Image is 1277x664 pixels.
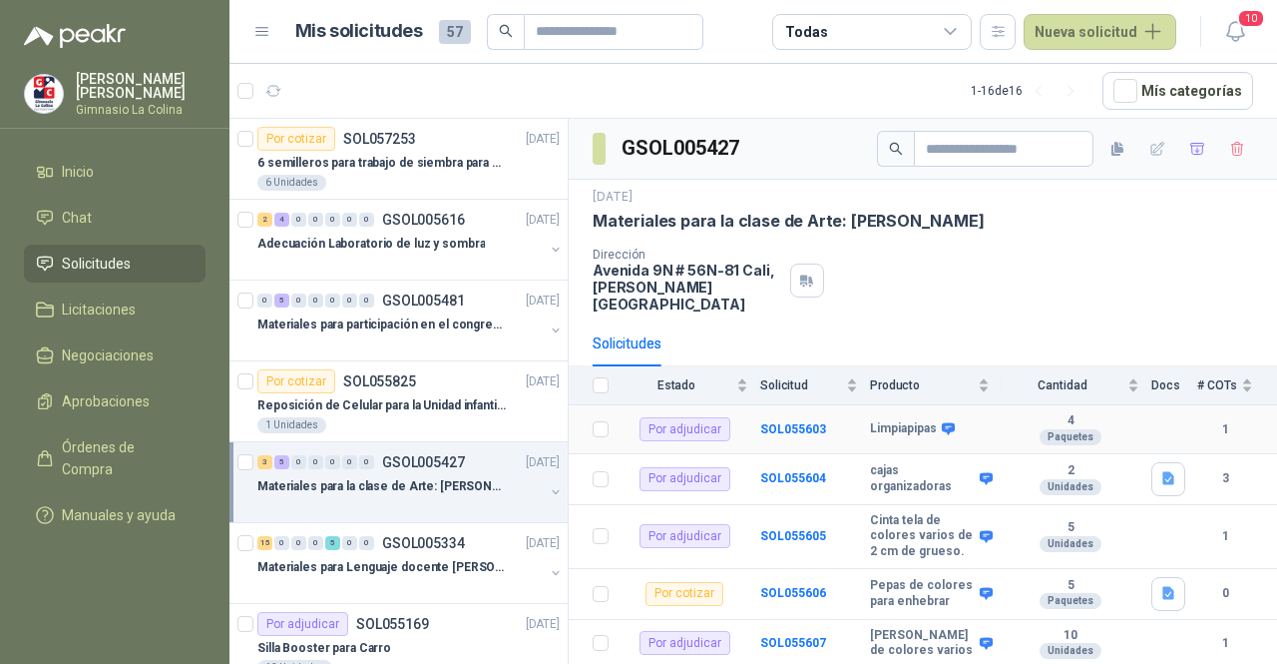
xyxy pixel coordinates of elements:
[760,586,826,600] a: SOL055606
[62,344,154,366] span: Negociaciones
[359,455,374,469] div: 0
[645,582,723,606] div: Por cotizar
[257,175,326,191] div: 6 Unidades
[1197,469,1253,488] b: 3
[257,531,564,595] a: 15 0 0 0 5 0 0 GSOL005334[DATE] Materiales para Lenguaje docente [PERSON_NAME]
[1040,429,1101,445] div: Paquetes
[257,316,506,334] p: Materiales para participación en el congreso, UI
[593,262,782,313] p: Avenida 9N # 56N-81 Cali , [PERSON_NAME][GEOGRAPHIC_DATA]
[257,450,564,514] a: 3 5 0 0 0 0 0 GSOL005427[DATE] Materiales para la clase de Arte: [PERSON_NAME]
[359,536,374,550] div: 0
[639,631,730,655] div: Por adjudicar
[785,21,827,43] div: Todas
[760,471,826,485] b: SOL055604
[621,378,732,392] span: Estado
[24,428,206,488] a: Órdenes de Compra
[325,294,340,308] div: 0
[639,524,730,548] div: Por adjudicar
[870,628,975,659] b: [PERSON_NAME] de colores varios
[593,332,661,354] div: Solicitudes
[62,504,176,526] span: Manuales y ayuda
[257,536,272,550] div: 15
[24,382,206,420] a: Aprobaciones
[62,161,94,183] span: Inicio
[308,294,323,308] div: 0
[526,292,560,311] p: [DATE]
[1197,378,1237,392] span: # COTs
[1040,479,1101,495] div: Unidades
[325,536,340,550] div: 5
[760,366,870,405] th: Solicitud
[870,421,937,437] b: Limpiapipas
[760,529,826,543] a: SOL055605
[1197,366,1277,405] th: # COTs
[1002,378,1123,392] span: Cantidad
[526,453,560,472] p: [DATE]
[274,213,289,227] div: 4
[257,558,506,577] p: Materiales para Lenguaje docente [PERSON_NAME]
[24,199,206,237] a: Chat
[1040,536,1101,552] div: Unidades
[1002,463,1139,479] b: 2
[62,299,136,321] span: Licitaciones
[382,455,465,469] p: GSOL005427
[621,366,760,405] th: Estado
[229,361,568,442] a: Por cotizarSOL055825[DATE] Reposición de Celular para la Unidad infantil (con forro, y vidrio pro...
[1197,527,1253,546] b: 1
[439,20,471,44] span: 57
[359,213,374,227] div: 0
[257,417,326,433] div: 1 Unidades
[526,534,560,553] p: [DATE]
[526,372,560,391] p: [DATE]
[382,294,465,308] p: GSOL005481
[499,24,513,38] span: search
[291,455,306,469] div: 0
[257,235,485,254] p: Adecuación Laboratorio de luz y sombra
[257,639,391,658] p: Silla Booster para Carro
[257,477,506,496] p: Materiales para la clase de Arte: [PERSON_NAME]
[342,294,357,308] div: 0
[24,496,206,534] a: Manuales y ayuda
[257,289,564,352] a: 0 5 0 0 0 0 0 GSOL005481[DATE] Materiales para participación en el congreso, UI
[760,636,826,650] b: SOL055607
[76,72,206,100] p: [PERSON_NAME] [PERSON_NAME]
[1002,366,1151,405] th: Cantidad
[257,127,335,151] div: Por cotizar
[1197,634,1253,653] b: 1
[257,396,506,415] p: Reposición de Celular para la Unidad infantil (con forro, y vidrio protector)
[1002,413,1139,429] b: 4
[257,294,272,308] div: 0
[257,455,272,469] div: 3
[308,213,323,227] div: 0
[257,213,272,227] div: 2
[526,211,560,230] p: [DATE]
[291,294,306,308] div: 0
[870,378,974,392] span: Producto
[343,132,416,146] p: SOL057253
[342,536,357,550] div: 0
[639,467,730,491] div: Por adjudicar
[760,422,826,436] a: SOL055603
[1040,643,1101,659] div: Unidades
[62,253,131,275] span: Solicitudes
[889,142,903,156] span: search
[622,133,742,164] h3: GSOL005427
[382,213,465,227] p: GSOL005616
[760,378,842,392] span: Solicitud
[24,153,206,191] a: Inicio
[325,455,340,469] div: 0
[870,578,975,609] b: Pepas de colores para enhebrar
[76,104,206,116] p: Gimnasio La Colina
[274,294,289,308] div: 5
[24,336,206,374] a: Negociaciones
[1002,520,1139,536] b: 5
[359,294,374,308] div: 0
[257,369,335,393] div: Por cotizar
[62,436,187,480] span: Órdenes de Compra
[971,75,1086,107] div: 1 - 16 de 16
[1102,72,1253,110] button: Mís categorías
[257,208,564,272] a: 2 4 0 0 0 0 0 GSOL005616[DATE] Adecuación Laboratorio de luz y sombra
